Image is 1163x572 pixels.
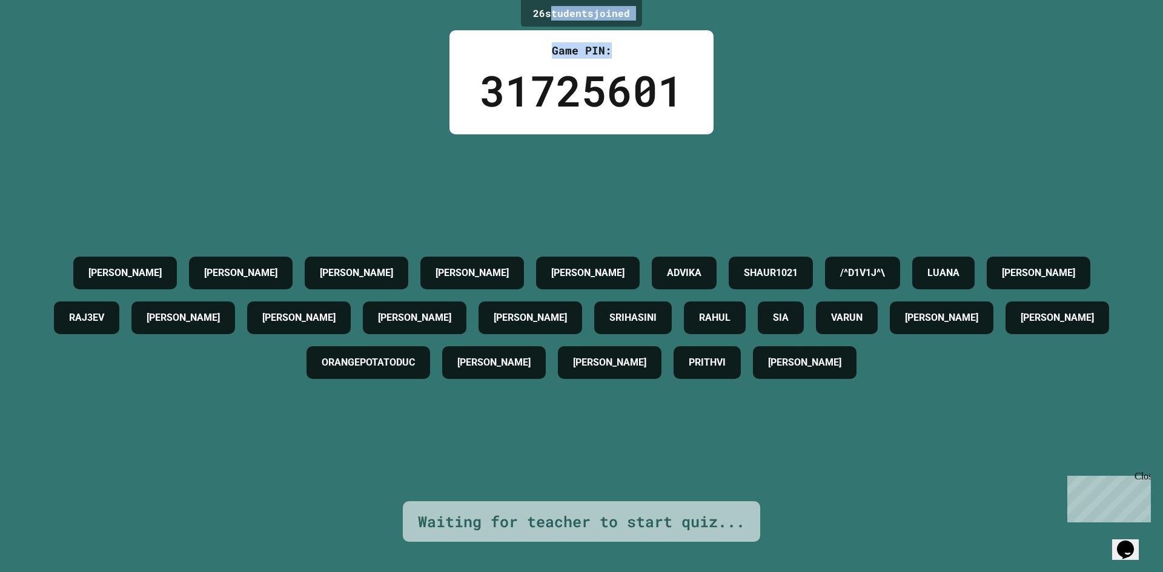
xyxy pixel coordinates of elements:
h4: SIA [773,311,789,325]
div: 31725601 [480,59,683,122]
h4: /^D1V1J^\ [840,266,885,280]
h4: [PERSON_NAME] [262,311,336,325]
h4: [PERSON_NAME] [204,266,277,280]
div: Waiting for teacher to start quiz... [418,510,745,533]
h4: PRITHVI [689,355,726,370]
h4: [PERSON_NAME] [494,311,567,325]
h4: ORANGEPOTATODUC [322,355,415,370]
h4: ADVIKA [667,266,701,280]
iframe: chat widget [1062,471,1151,522]
h4: SRIHASINI [609,311,657,325]
iframe: chat widget [1112,524,1151,560]
h4: [PERSON_NAME] [905,311,978,325]
h4: [PERSON_NAME] [573,355,646,370]
h4: [PERSON_NAME] [147,311,220,325]
h4: [PERSON_NAME] [768,355,841,370]
h4: RAHUL [699,311,731,325]
h4: [PERSON_NAME] [378,311,451,325]
h4: [PERSON_NAME] [551,266,625,280]
h4: [PERSON_NAME] [1021,311,1094,325]
h4: [PERSON_NAME] [436,266,509,280]
div: Game PIN: [480,42,683,59]
div: Chat with us now!Close [5,5,84,77]
h4: VARUN [831,311,863,325]
h4: [PERSON_NAME] [1002,266,1075,280]
h4: [PERSON_NAME] [457,355,531,370]
h4: [PERSON_NAME] [320,266,393,280]
h4: RAJ3EV [69,311,104,325]
h4: LUANA [927,266,959,280]
h4: SHAUR1021 [744,266,798,280]
h4: [PERSON_NAME] [88,266,162,280]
